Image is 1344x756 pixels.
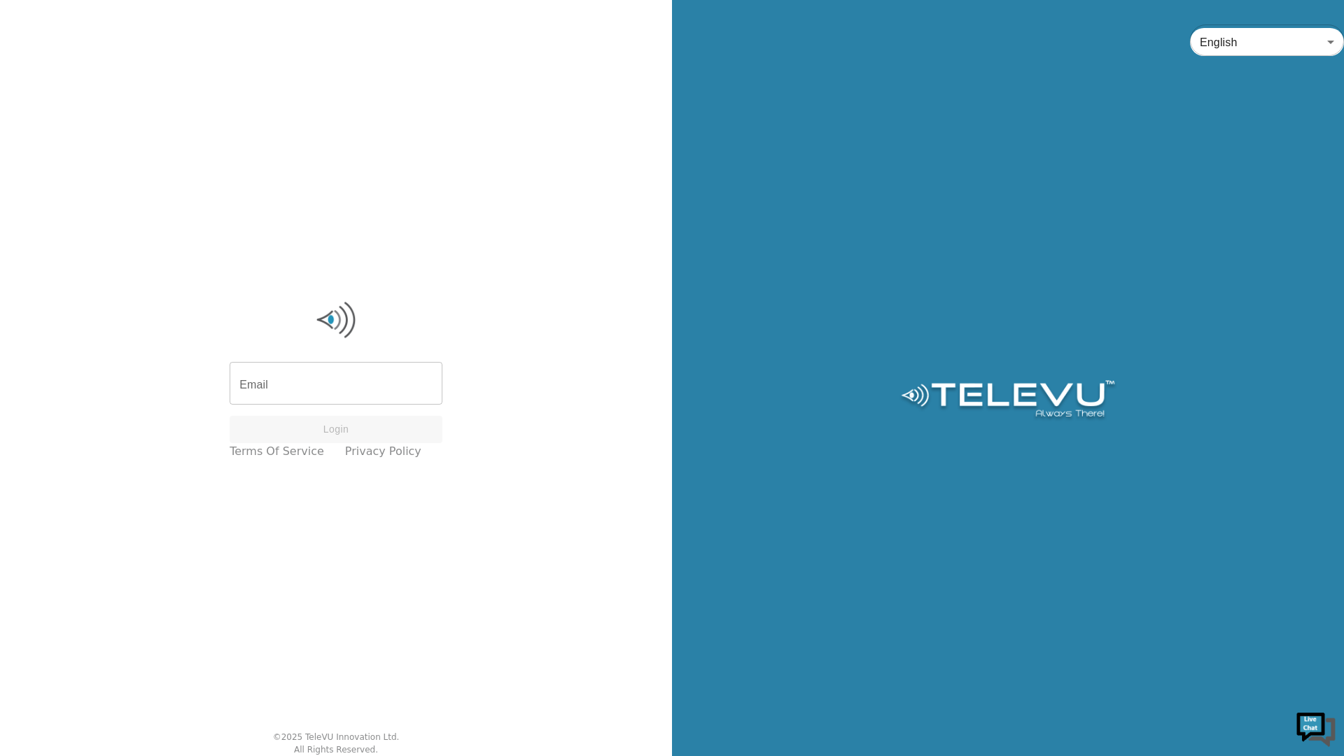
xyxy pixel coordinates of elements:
a: Privacy Policy [345,443,421,460]
img: Chat Widget [1295,707,1337,749]
img: Logo [230,299,442,341]
div: All Rights Reserved. [294,743,378,756]
div: English [1190,22,1344,62]
div: © 2025 TeleVU Innovation Ltd. [273,731,400,743]
img: Logo [899,380,1116,422]
a: Terms of Service [230,443,324,460]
